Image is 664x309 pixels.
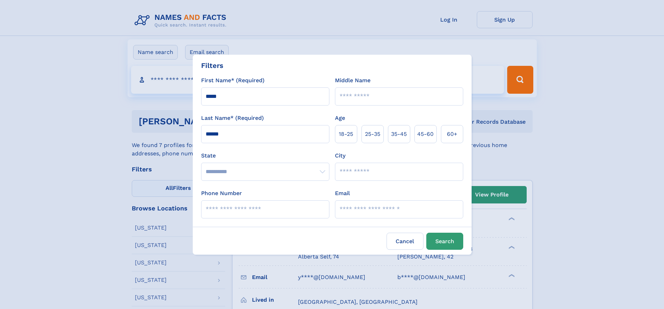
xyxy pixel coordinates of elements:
[201,114,264,122] label: Last Name* (Required)
[426,233,463,250] button: Search
[339,130,353,138] span: 18‑25
[365,130,380,138] span: 25‑35
[391,130,407,138] span: 35‑45
[447,130,457,138] span: 60+
[387,233,423,250] label: Cancel
[201,189,242,198] label: Phone Number
[335,152,345,160] label: City
[201,76,265,85] label: First Name* (Required)
[417,130,434,138] span: 45‑60
[201,60,223,71] div: Filters
[201,152,329,160] label: State
[335,114,345,122] label: Age
[335,76,371,85] label: Middle Name
[335,189,350,198] label: Email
